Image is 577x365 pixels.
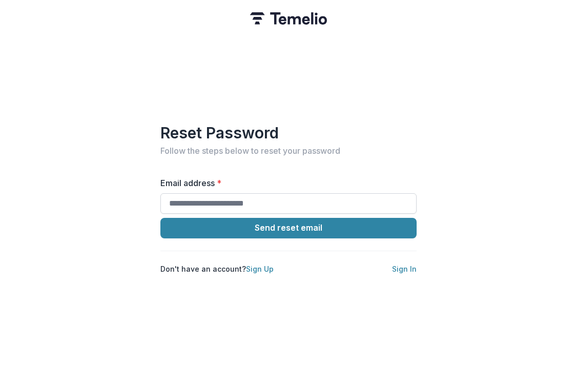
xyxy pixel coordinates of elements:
[160,124,417,142] h1: Reset Password
[246,265,274,273] a: Sign Up
[160,263,274,274] p: Don't have an account?
[160,146,417,156] h2: Follow the steps below to reset your password
[392,265,417,273] a: Sign In
[160,177,410,189] label: Email address
[250,12,327,25] img: Temelio
[160,218,417,238] button: Send reset email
